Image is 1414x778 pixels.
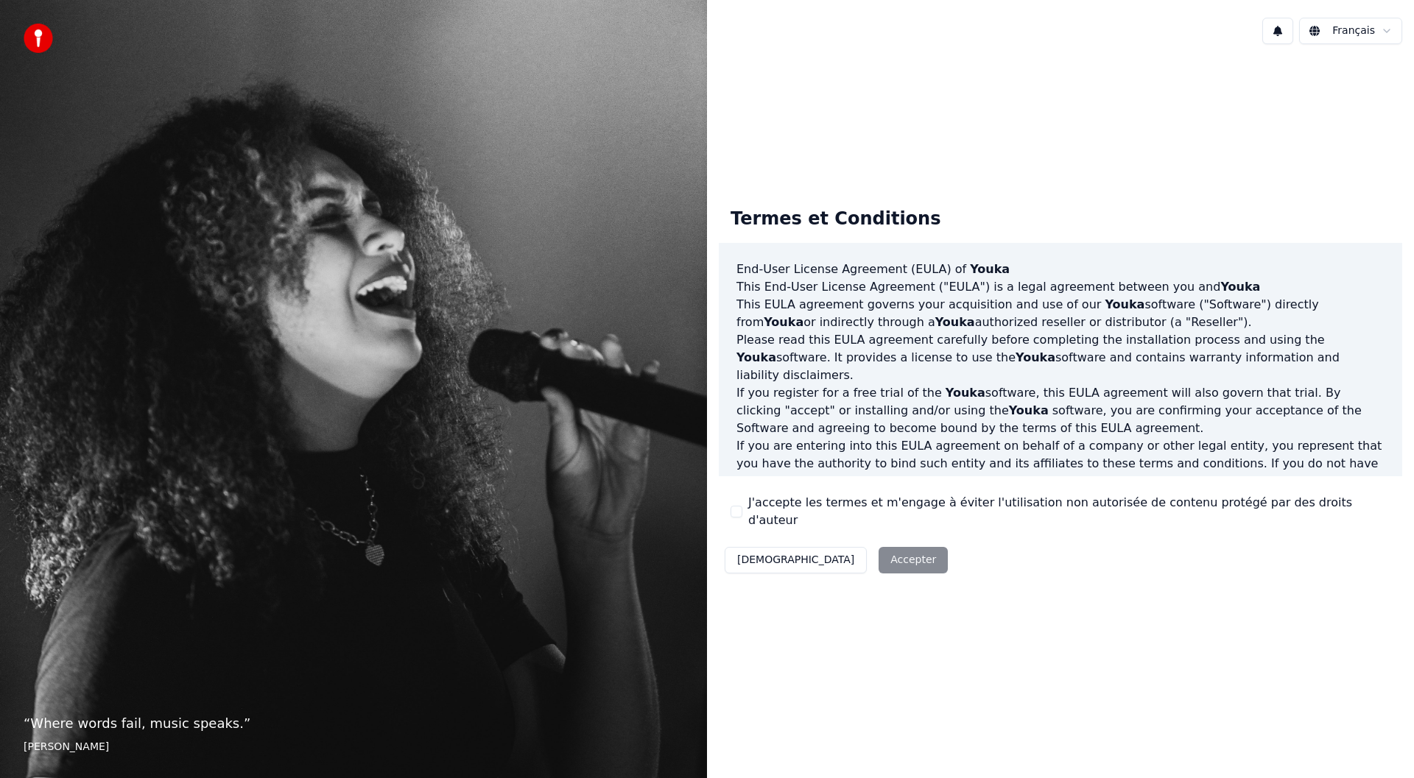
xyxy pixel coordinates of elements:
div: Termes et Conditions [719,196,952,243]
span: Youka [935,315,975,329]
span: Youka [764,315,803,329]
span: Youka [1220,280,1260,294]
h3: End-User License Agreement (EULA) of [736,261,1385,278]
p: This End-User License Agreement ("EULA") is a legal agreement between you and [736,278,1385,296]
span: Youka [1105,297,1144,311]
span: Youka [1016,350,1055,364]
span: Youka [970,262,1010,276]
label: J'accepte les termes et m'engage à éviter l'utilisation non autorisée de contenu protégé par des ... [748,494,1390,529]
p: This EULA agreement governs your acquisition and use of our software ("Software") directly from o... [736,296,1385,331]
img: youka [24,24,53,53]
span: Youka [946,386,985,400]
p: If you are entering into this EULA agreement on behalf of a company or other legal entity, you re... [736,437,1385,508]
p: Please read this EULA agreement carefully before completing the installation process and using th... [736,331,1385,384]
span: Youka [736,350,776,364]
button: [DEMOGRAPHIC_DATA] [725,547,867,573]
footer: [PERSON_NAME] [24,740,683,754]
span: Youka [1009,403,1049,417]
p: “ Where words fail, music speaks. ” [24,713,683,734]
p: If you register for a free trial of the software, this EULA agreement will also govern that trial... [736,384,1385,437]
